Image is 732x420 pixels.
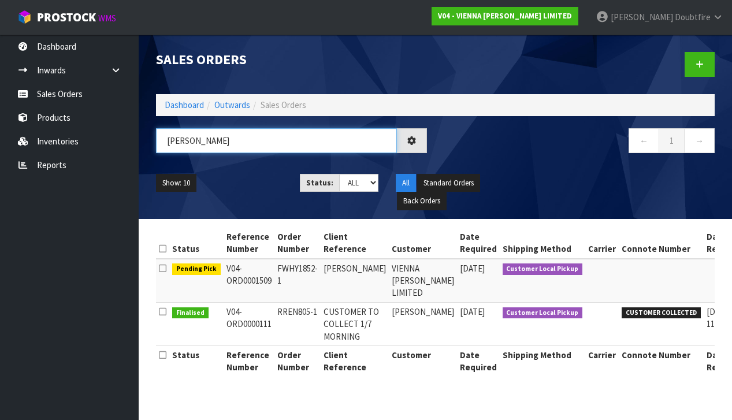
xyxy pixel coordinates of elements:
strong: V04 - VIENNA [PERSON_NAME] LIMITED [438,11,572,21]
small: WMS [98,13,116,24]
th: Order Number [274,228,321,259]
span: [PERSON_NAME] [611,12,673,23]
input: Search sales orders [156,128,397,153]
span: [DATE] [460,306,485,317]
img: cube-alt.png [17,10,32,24]
td: RREN805-1 [274,302,321,345]
a: 1 [659,128,685,153]
button: Show: 10 [156,174,196,192]
th: Date Required [457,228,500,259]
span: CUSTOMER COLLECTED [622,307,701,319]
th: Connote Number [619,346,704,377]
td: V04-ORD0001509 [224,259,274,303]
nav: Page navigation [444,128,715,157]
th: Customer [389,346,457,377]
a: ← [629,128,659,153]
th: Shipping Method [500,228,586,259]
th: Order Number [274,346,321,377]
th: Customer [389,228,457,259]
td: FWHY1852-1 [274,259,321,303]
th: Status [169,228,224,259]
td: V04-ORD0000111 [224,302,274,345]
th: Reference Number [224,346,274,377]
span: Customer Local Pickup [503,307,583,319]
span: [DATE] [460,263,485,274]
span: Finalised [172,307,209,319]
td: [PERSON_NAME] [389,302,457,345]
th: Carrier [585,228,619,259]
span: Doubtfire [675,12,711,23]
th: Date Required [457,346,500,377]
button: All [396,174,416,192]
h1: Sales Orders [156,52,427,67]
th: Shipping Method [500,346,586,377]
a: Outwards [214,99,250,110]
td: CUSTOMER TO COLLECT 1/7 MORNING [321,302,389,345]
th: Carrier [585,346,619,377]
strong: Status: [306,178,333,188]
span: Pending Pick [172,263,221,275]
th: Status [169,346,224,377]
span: Sales Orders [261,99,306,110]
span: ProStock [37,10,96,25]
span: Customer Local Pickup [503,263,583,275]
td: VIENNA [PERSON_NAME] LIMITED [389,259,457,303]
td: [PERSON_NAME] [321,259,389,303]
th: Reference Number [224,228,274,259]
a: → [684,128,715,153]
th: Client Reference [321,346,389,377]
button: Back Orders [397,192,447,210]
a: Dashboard [165,99,204,110]
button: Standard Orders [417,174,480,192]
th: Connote Number [619,228,704,259]
th: Client Reference [321,228,389,259]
